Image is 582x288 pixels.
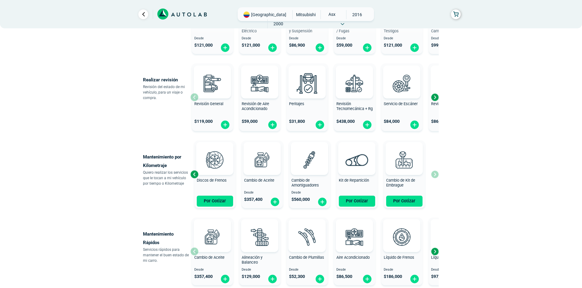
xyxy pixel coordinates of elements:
span: $ 121,000 [384,43,402,48]
span: Desde [431,37,467,41]
img: cambio_bateria-v3.svg [436,70,463,97]
img: AD0BCuuxAAAAAElFTkSuQmCC [251,220,269,239]
img: fi_plus-circle2.svg [315,43,325,52]
img: revision_tecno_mecanica-v3.svg [341,70,368,97]
span: $ 129,000 [242,274,260,279]
img: fi_plus-circle2.svg [270,197,280,207]
button: Líquido de Frenos Desde $186,000 [381,218,423,285]
span: Desde [431,268,467,272]
button: Revisión Tecnomecánica + Rg $438,000 [334,63,375,131]
img: AD0BCuuxAAAAAElFTkSuQmCC [253,143,271,162]
img: fi_plus-circle2.svg [315,274,325,284]
span: $ 86,900 [431,119,447,124]
span: $ 86,500 [336,274,352,279]
span: Cambio de Aceite [244,178,274,183]
span: Desde [384,37,420,41]
p: Mantenimiento Rápidos [143,230,190,247]
button: Discos de Frenos Por Cotizar [194,140,236,208]
span: $ 84,000 [384,119,400,124]
span: Desde [244,191,280,195]
span: $ 52,300 [289,274,305,279]
span: $ 560,000 [291,197,310,202]
span: Líquido Refrigerante [431,255,466,260]
img: liquido_frenos-v3.svg [388,223,415,250]
img: alineacion_y_balanceo-v3.svg [246,223,273,250]
img: AD0BCuuxAAAAAElFTkSuQmCC [206,143,224,162]
span: Falla En Las Llantas y Suspensión [289,24,324,34]
img: plumillas-v3.svg [294,223,320,250]
button: Líquido Refrigerante Desde $97,300 [429,218,470,285]
button: Por Cotizar [197,196,233,207]
a: Ir al paso anterior [138,9,148,19]
p: Servicios rápidos para mantener el buen estado de mi carro. [143,247,190,263]
span: $ 86,900 [289,43,305,48]
span: Peritajes [289,101,304,106]
span: $ 357,400 [194,274,213,279]
button: Cambio de Aceite Desde $357,400 [192,218,233,285]
button: Cambio de Amortiguadores Desde $560,000 [289,140,330,208]
span: 2000 [268,19,289,28]
span: Desde [289,268,325,272]
img: aire_acondicionado-v3.svg [246,70,273,97]
img: fi_plus-circle2.svg [268,274,277,284]
span: $ 99,000 [431,43,447,48]
span: 2016 [346,10,368,19]
img: fi_plus-circle2.svg [410,120,419,130]
img: frenos2-v3.svg [201,146,228,173]
span: Falla En El Sistema Eléctrico [242,24,274,34]
span: MITSUBISHI [295,10,317,19]
span: Desde [242,37,278,41]
span: Revisión General [194,101,223,106]
button: Por Cotizar [339,196,375,207]
span: Cambio de Kit de Embrague [386,178,415,188]
span: Falla En La Caja de Cambio [431,24,463,34]
p: Revisión del estado de mi vehículo, para un viaje o compra. [143,84,190,101]
span: Líquido de Frenos [384,255,414,260]
span: ASX [321,10,342,19]
span: $ 121,000 [242,43,260,48]
button: Revisión General $119,000 [192,63,233,131]
span: Desde [194,268,231,272]
span: Revisión de Batería [431,101,464,106]
span: Desde [336,268,373,272]
span: Kit de Repartición [339,178,369,183]
img: fi_plus-circle2.svg [220,43,230,52]
span: $ 186,000 [384,274,402,279]
span: Cambio de Plumillas [289,255,324,260]
span: Falla En Los Liquidos / Fugas [336,24,373,34]
span: $ 357,400 [244,197,262,202]
img: fi_plus-circle2.svg [362,120,372,130]
button: Por Cotizar [386,196,423,207]
span: Revisión Tecnomecánica + Rg [336,101,373,111]
span: [GEOGRAPHIC_DATA] [251,12,286,18]
img: fi_plus-circle2.svg [410,43,419,52]
span: Cambio de Amortiguadores [291,178,319,188]
img: fi_plus-circle2.svg [315,120,325,130]
img: amortiguadores-v3.svg [296,146,323,173]
p: Mantenimiento por Kilometraje [143,153,190,170]
button: Peritajes $31,800 [287,63,328,131]
img: AD0BCuuxAAAAAElFTkSuQmCC [395,143,413,162]
span: $ 119,000 [194,119,213,124]
span: Alineación y Balanceo [242,255,262,265]
div: Previous slide [190,170,199,179]
button: Kit de Repartición Por Cotizar [336,140,378,208]
img: liquido_refrigerante-v3.svg [436,223,463,250]
span: Desde [291,191,328,195]
span: Discos de Frenos [197,178,227,183]
img: fi_plus-circle2.svg [220,274,230,284]
button: Alineación y Balanceo Desde $129,000 [239,218,280,285]
img: fi_plus-circle2.svg [268,120,277,130]
img: correa_de_reparticion-v3.svg [346,154,368,166]
button: Cambio de Aceite Desde $357,400 [242,140,283,208]
img: fi_plus-circle2.svg [362,274,372,284]
span: Desde [289,37,325,41]
img: peritaje-v3.svg [294,70,320,97]
span: Falla En Los Testigos [384,24,404,34]
button: Revisión de Aire Acondicionado $59,000 [239,63,280,131]
span: $ 438,000 [336,119,355,124]
span: $ 31,800 [289,119,305,124]
button: Revisión de Batería $86,900 [429,63,470,131]
span: Desde [194,37,231,41]
img: Flag of COLOMBIA [243,12,250,18]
